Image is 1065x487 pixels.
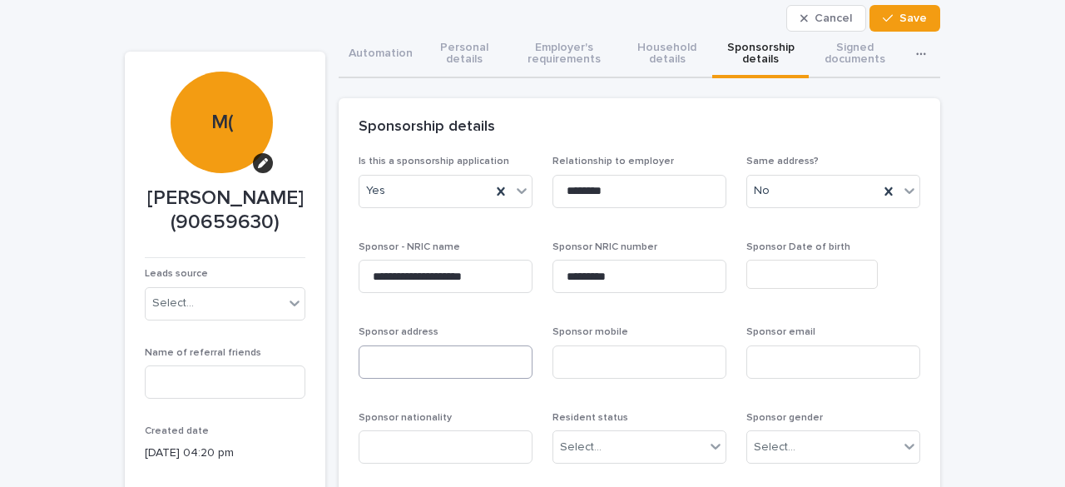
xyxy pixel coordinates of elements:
span: Save [899,12,927,24]
span: Sponsor Date of birth [746,242,850,252]
button: Sponsorship details [712,32,809,78]
button: Household details [622,32,712,78]
button: Employer's requirements [506,32,622,78]
div: Select... [560,439,602,456]
button: Automation [339,32,423,78]
span: Created date [145,426,209,436]
h2: Sponsorship details [359,118,495,137]
div: M( [171,8,272,134]
span: Yes [366,182,385,200]
span: No [754,182,770,200]
button: Cancel [786,5,866,32]
span: Relationship to employer [552,157,674,166]
span: Sponsor address [359,327,438,337]
p: [DATE] 04:20 pm [145,445,305,462]
span: Leads source [145,269,208,279]
button: Signed documents [809,32,901,78]
span: Same address? [746,157,819,166]
span: Sponsor mobile [552,327,628,337]
span: Sponsor email [746,327,815,337]
span: Sponsor - NRIC name [359,242,460,252]
span: Is this a sponsorship application [359,157,509,166]
button: Personal details [423,32,506,78]
div: Select... [152,295,194,312]
span: Sponsor gender [746,413,823,423]
div: Select... [754,439,795,456]
span: Sponsor nationality [359,413,452,423]
span: Sponsor NRIC number [552,242,657,252]
span: Name of referral friends [145,348,261,358]
span: Cancel [815,12,852,24]
p: [PERSON_NAME] (90659630) [145,186,305,235]
span: Resident status [552,413,628,423]
button: Save [869,5,940,32]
